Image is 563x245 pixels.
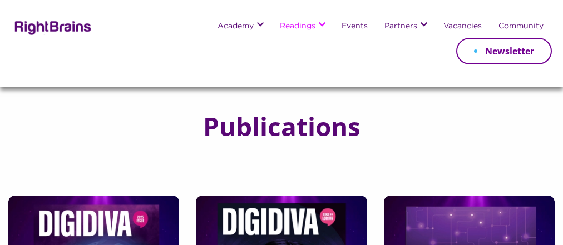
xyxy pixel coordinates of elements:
a: Academy [218,22,254,31]
img: Rightbrains [11,19,92,35]
a: Events [342,22,368,31]
a: Vacancies [443,22,482,31]
a: Readings [280,22,315,31]
a: Community [498,22,544,31]
h1: Publications [203,112,360,142]
a: Partners [384,22,417,31]
a: Newsletter [456,38,552,64]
